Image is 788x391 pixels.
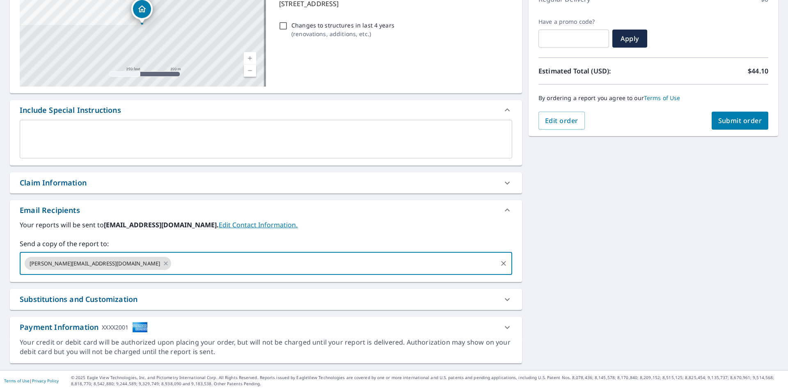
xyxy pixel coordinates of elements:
div: Payment Information [20,322,148,333]
p: | [4,378,59,383]
button: Clear [498,258,509,269]
a: Current Level 17, Zoom In [244,52,256,64]
div: Email Recipients [10,200,522,220]
a: Current Level 17, Zoom Out [244,64,256,77]
div: Include Special Instructions [10,100,522,120]
span: Submit order [718,116,762,125]
div: Claim Information [20,177,87,188]
div: XXXX2001 [102,322,128,333]
img: cardImage [132,322,148,333]
p: By ordering a report you agree to our [538,94,768,102]
button: Edit order [538,112,585,130]
label: Have a promo code? [538,18,609,25]
div: Substitutions and Customization [20,294,137,305]
p: $44.10 [748,66,768,76]
div: [PERSON_NAME][EMAIL_ADDRESS][DOMAIN_NAME] [25,257,171,270]
p: Changes to structures in last 4 years [291,21,394,30]
span: Apply [619,34,641,43]
div: Include Special Instructions [20,105,121,116]
label: Your reports will be sent to [20,220,512,230]
div: Your credit or debit card will be authorized upon placing your order, but will not be charged unt... [20,338,512,357]
a: Terms of Use [644,94,680,102]
a: Terms of Use [4,378,30,384]
p: ( renovations, additions, etc. ) [291,30,394,38]
button: Submit order [712,112,769,130]
div: Email Recipients [20,205,80,216]
p: Estimated Total (USD): [538,66,653,76]
button: Apply [612,30,647,48]
a: EditContactInfo [219,220,298,229]
span: Edit order [545,116,578,125]
div: Substitutions and Customization [10,289,522,310]
a: Privacy Policy [32,378,59,384]
p: © 2025 Eagle View Technologies, Inc. and Pictometry International Corp. All Rights Reserved. Repo... [71,375,784,387]
div: Payment InformationXXXX2001cardImage [10,317,522,338]
b: [EMAIL_ADDRESS][DOMAIN_NAME]. [104,220,219,229]
label: Send a copy of the report to: [20,239,512,249]
div: Claim Information [10,172,522,193]
span: [PERSON_NAME][EMAIL_ADDRESS][DOMAIN_NAME] [25,260,165,268]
